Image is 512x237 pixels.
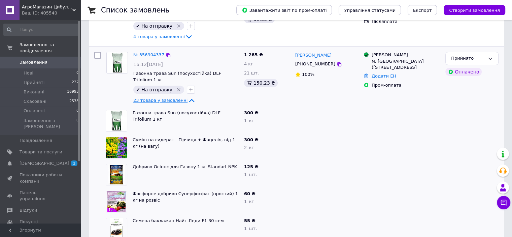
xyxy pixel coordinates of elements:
[3,24,79,36] input: Пошук
[244,218,255,223] span: 55 ₴
[244,172,257,177] span: 1 шт.
[244,226,257,231] span: 1 шт.
[133,137,235,149] a: Суміш на сидерат - Гірчиця + Фацелія, від 1 кг (на вагу)
[242,7,327,13] span: Завантажити звіт по пром-оплаті
[20,219,38,225] span: Покупці
[24,80,44,86] span: Прийняті
[22,10,81,16] div: Ваш ID: 405540
[437,7,505,12] a: Створити замовлення
[244,191,255,196] span: 60 ₴
[372,52,440,58] div: [PERSON_NAME]
[20,160,69,167] span: [DEMOGRAPHIC_DATA]
[22,4,72,10] span: АгроМагазин Цибулинка (Все для Саду та Городу)
[24,98,46,105] span: Скасовані
[106,137,127,158] img: Фото товару
[244,70,259,76] span: 21 шт.
[372,73,396,79] a: Додати ЕН
[76,118,79,130] span: 0
[133,110,220,122] a: Газонна трава Sun (посухостійка) DLF Trifolium 1 кг
[107,191,126,212] img: Фото товару
[244,164,259,169] span: 125 ₴
[133,71,221,82] a: Газонна трава Sun (посухостійка) DLF Trifolium 1 кг
[76,70,79,76] span: 0
[69,98,79,105] span: 2538
[76,108,79,114] span: 0
[106,110,127,131] img: Фото товару
[24,70,33,76] span: Нові
[236,5,332,15] button: Завантажити звіт по пром-оплаті
[244,118,254,123] span: 1 кг
[295,61,335,66] span: [PHONE_NUMBER]
[451,55,485,62] div: Прийнято
[20,172,62,184] span: Показники роботи компанії
[133,52,164,57] a: № 356904337
[20,190,62,202] span: Панель управління
[133,98,196,103] a: 23 товара у замовленні
[108,164,125,185] img: Фото товару
[106,52,128,73] a: Фото товару
[133,191,238,203] a: Фосфорне добриво Суперфосфат (простий) 1 кг на розвіс
[449,8,500,13] span: Створити замовлення
[67,89,79,95] span: 16995
[133,218,224,223] a: Семена баклажан Найт Леди F1 30 сем
[20,138,52,144] span: Повідомлення
[445,68,482,76] div: Оплачено
[133,62,163,67] span: 16:12[DATE]
[295,52,332,59] a: [PERSON_NAME]
[408,5,437,15] button: Експорт
[20,59,47,65] span: Замовлення
[20,149,62,155] span: Товари та послуги
[176,87,181,92] svg: Видалити мітку
[133,34,185,39] span: 4 товара у замовленні
[133,98,187,103] span: 23 товара у замовленні
[372,82,440,88] div: Пром-оплата
[133,34,193,39] a: 4 товара у замовленні
[413,8,432,13] span: Експорт
[244,199,254,204] span: 1 кг
[244,61,253,66] span: 4 кг
[244,137,259,142] span: 300 ₴
[101,6,169,14] h1: Список замовлень
[24,89,44,95] span: Виконані
[20,207,37,213] span: Відгуки
[244,79,278,87] div: 150.23 ₴
[444,5,505,15] button: Створити замовлення
[372,58,440,70] div: м. [GEOGRAPHIC_DATA] ([STREET_ADDRESS]
[339,5,401,15] button: Управління статусами
[133,164,237,169] a: Добриво Осіннє для Газону 1 кг Standart NPK
[136,87,172,92] span: ✔ На отправку
[24,118,76,130] span: Замовлення з [PERSON_NAME]
[344,8,396,13] span: Управління статусами
[372,19,440,25] div: Післяплата
[71,160,77,166] span: 1
[244,110,259,115] span: 300 ₴
[302,72,314,77] span: 100%
[24,108,45,114] span: Оплачені
[20,42,81,54] span: Замовлення та повідомлення
[244,52,263,57] span: 1 285 ₴
[497,196,510,209] button: Чат з покупцем
[176,23,181,29] svg: Видалити мітку
[136,23,172,29] span: ✔ На отправку
[107,52,128,73] img: Фото товару
[72,80,79,86] span: 232
[244,145,254,150] span: 2 кг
